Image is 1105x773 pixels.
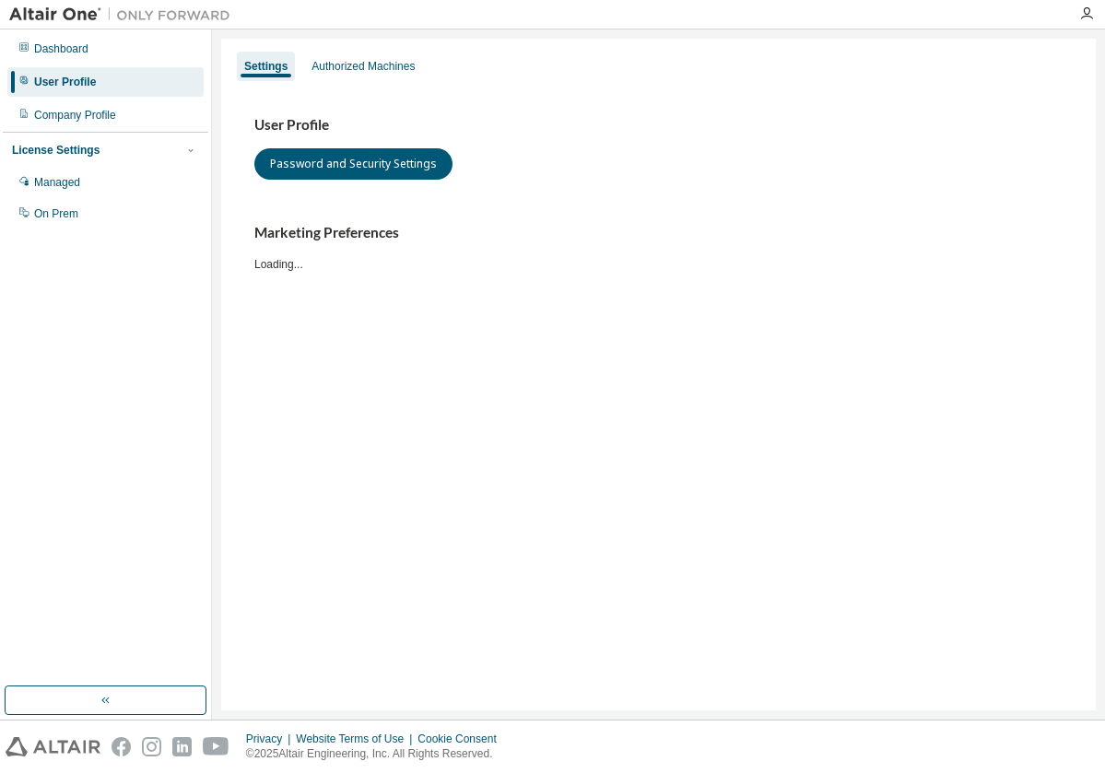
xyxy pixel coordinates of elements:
[244,59,288,74] div: Settings
[34,175,80,190] div: Managed
[12,143,100,158] div: License Settings
[142,737,161,756] img: instagram.svg
[246,746,508,762] p: © 2025 Altair Engineering, Inc. All Rights Reserved.
[34,108,116,123] div: Company Profile
[246,732,296,746] div: Privacy
[312,59,415,74] div: Authorized Machines
[417,732,507,746] div: Cookie Consent
[203,737,229,756] img: youtube.svg
[254,116,1063,135] h3: User Profile
[34,75,96,89] div: User Profile
[254,148,453,180] button: Password and Security Settings
[9,6,240,24] img: Altair One
[112,737,131,756] img: facebook.svg
[6,737,100,756] img: altair_logo.svg
[34,41,88,56] div: Dashboard
[254,224,1063,242] h3: Marketing Preferences
[296,732,417,746] div: Website Terms of Use
[34,206,78,221] div: On Prem
[254,224,1063,271] div: Loading...
[172,737,192,756] img: linkedin.svg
